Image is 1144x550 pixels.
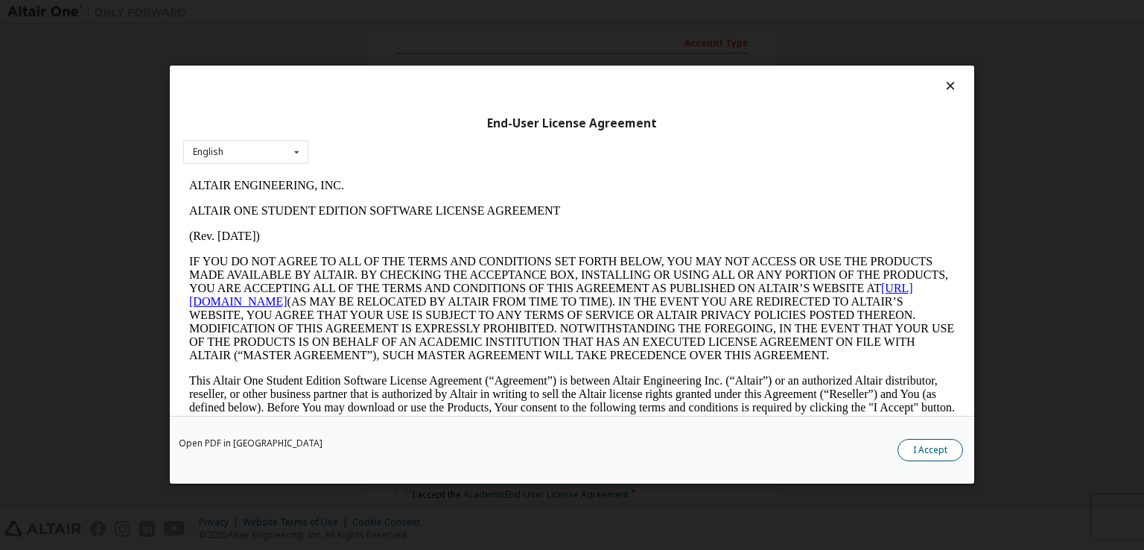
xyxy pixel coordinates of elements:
[6,31,772,45] p: ALTAIR ONE STUDENT EDITION SOFTWARE LICENSE AGREEMENT
[6,82,772,189] p: IF YOU DO NOT AGREE TO ALL OF THE TERMS AND CONDITIONS SET FORTH BELOW, YOU MAY NOT ACCESS OR USE...
[183,116,961,131] div: End-User License Agreement
[6,6,772,19] p: ALTAIR ENGINEERING, INC.
[6,201,772,255] p: This Altair One Student Edition Software License Agreement (“Agreement”) is between Altair Engine...
[897,440,963,462] button: I Accept
[6,109,730,135] a: [URL][DOMAIN_NAME]
[6,57,772,70] p: (Rev. [DATE])
[179,440,322,449] a: Open PDF in [GEOGRAPHIC_DATA]
[193,148,223,157] div: English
